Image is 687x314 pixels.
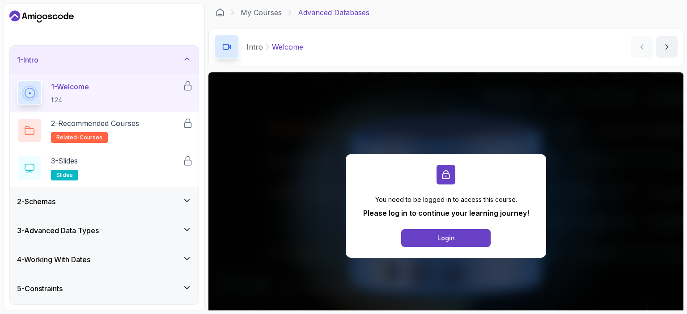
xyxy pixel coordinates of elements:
h3: 3 - Advanced Data Types [17,225,99,236]
button: 3-Advanced Data Types [10,216,199,245]
button: 1-Intro [10,46,199,74]
button: 4-Working With Dates [10,245,199,274]
p: 3 - Slides [51,155,78,166]
button: 2-Recommended Coursesrelated-courses [17,118,191,143]
h3: 4 - Working With Dates [17,254,90,265]
div: Login [437,234,455,243]
a: Dashboard [9,9,74,24]
button: 5-Constraints [10,274,199,303]
a: Dashboard [216,8,225,17]
span: related-courses [56,134,102,141]
h3: 5 - Constraints [17,283,63,294]
p: Welcome [272,42,303,52]
button: next content [656,36,678,58]
span: slides [56,172,73,179]
p: You need to be logged in to access this course. [363,195,529,204]
p: 1 - Welcome [51,81,89,92]
p: Intro [246,42,263,52]
h3: 1 - Intro [17,54,38,65]
h3: 2 - Schemas [17,196,55,207]
button: 3-Slidesslides [17,155,191,180]
button: 2-Schemas [10,187,199,216]
button: 1-Welcome1:24 [17,80,191,105]
p: Please log in to continue your learning journey! [363,208,529,218]
button: previous content [631,36,653,58]
p: 2 - Recommended Courses [51,118,139,129]
p: 1:24 [51,96,89,105]
button: Login [401,229,491,247]
a: My Courses [241,7,282,18]
p: Advanced Databases [298,7,369,18]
